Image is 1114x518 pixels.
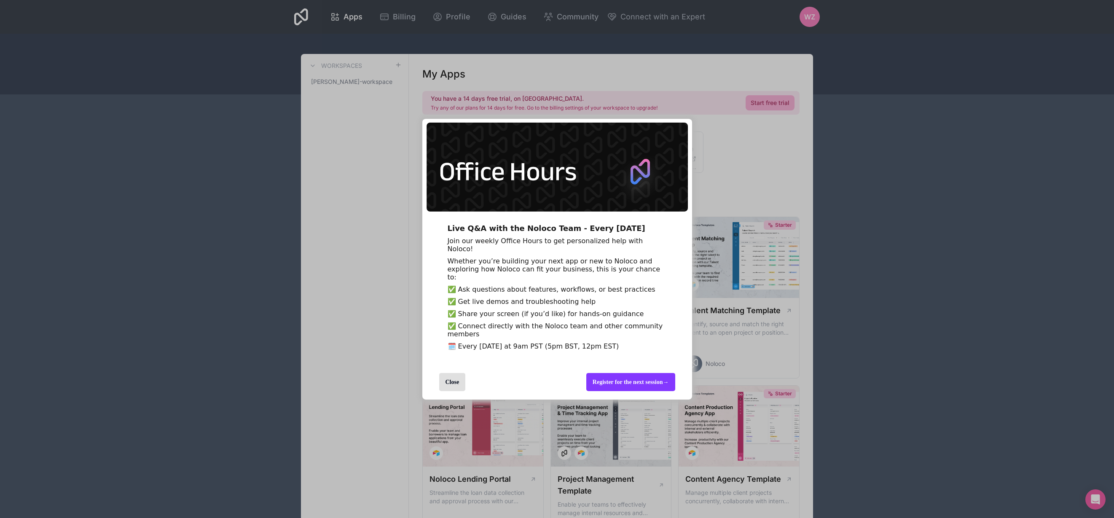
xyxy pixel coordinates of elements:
[448,342,619,350] span: 🗓️ Every [DATE] at 9am PST (5pm BST, 12pm EST)
[427,122,688,211] img: 5446233340985343.png
[448,257,660,281] span: Whether you’re building your next app or new to Noloco and exploring how Noloco can fit your busi...
[448,310,644,318] span: ✅ Share your screen (if you’d like) for hands-on guidance
[448,237,643,253] span: Join our weekly Office Hours to get personalized help with Noloco!
[439,373,466,391] div: Close
[448,285,655,293] span: ✅ Ask questions about features, workflows, or best practices
[448,322,663,338] span: ✅ Connect directly with the Noloco team and other community members
[448,224,645,233] span: Live Q&A with the Noloco Team - Every [DATE]
[448,298,596,306] span: ✅ Get live demos and troubleshooting help
[422,118,692,399] div: entering modal
[586,373,675,391] div: Register for the next session →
